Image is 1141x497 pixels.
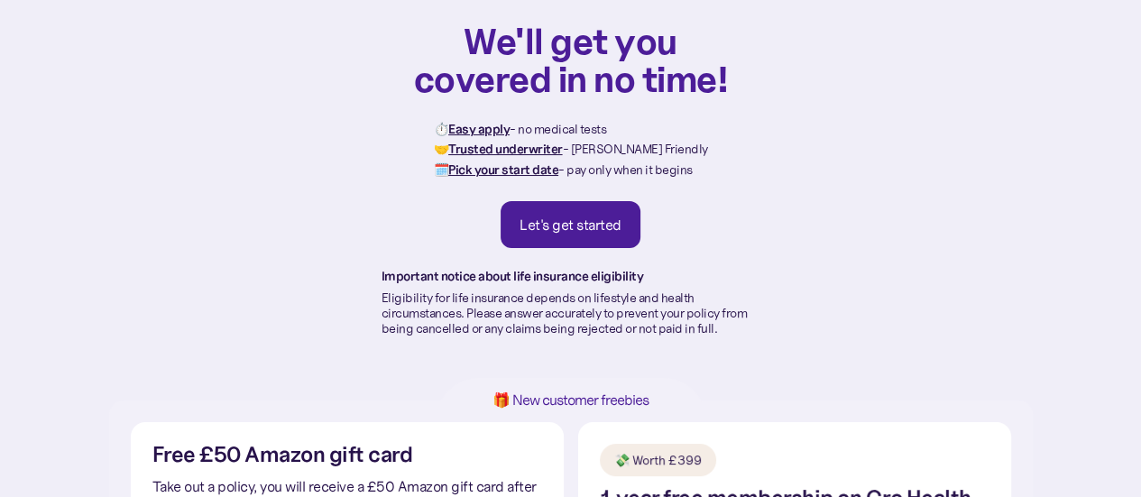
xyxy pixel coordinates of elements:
[448,161,558,178] strong: Pick your start date
[614,451,702,469] div: 💸 Worth £399
[434,119,708,179] p: ⏱️ - no medical tests 🤝 - [PERSON_NAME] Friendly 🗓️ - pay only when it begins
[382,268,644,284] strong: Important notice about life insurance eligibility
[382,290,760,336] p: Eligibility for life insurance depends on lifestyle and health circumstances. Please answer accur...
[465,392,677,408] h1: 🎁 New customer freebies
[520,216,621,234] div: Let's get started
[501,201,640,248] a: Let's get started
[413,22,729,97] h1: We'll get you covered in no time!
[448,141,563,157] strong: Trusted underwriter
[152,444,413,466] h2: Free £50 Amazon gift card
[448,121,510,137] strong: Easy apply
